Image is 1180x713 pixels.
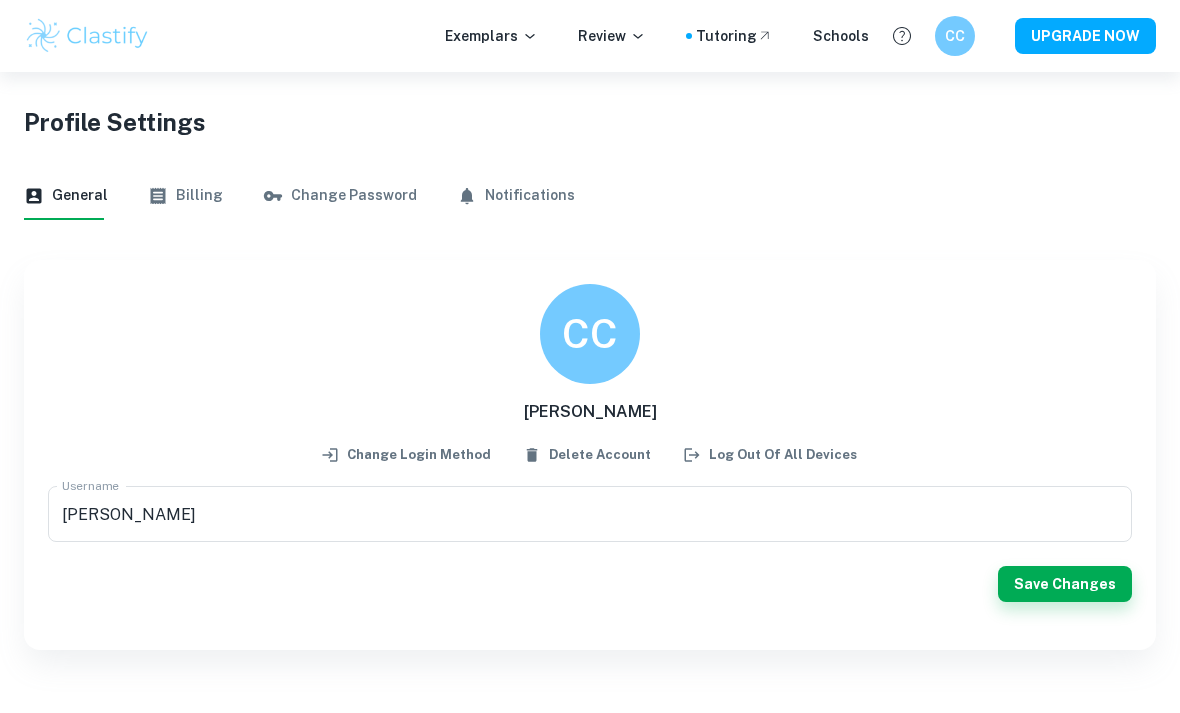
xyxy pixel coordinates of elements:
[24,172,108,220] button: General
[24,16,151,56] img: Clastify logo
[524,400,657,424] h6: [PERSON_NAME]
[263,172,417,220] button: Change Password
[998,566,1132,602] button: Save Changes
[520,440,656,470] button: Delete Account
[578,25,646,47] p: Review
[680,440,862,470] button: Log out of all devices
[148,172,223,220] button: Billing
[62,477,119,494] label: Username
[944,25,967,47] h6: CC
[696,25,773,47] a: Tutoring
[885,19,919,53] button: Help and Feedback
[318,440,496,470] button: Change login method
[562,303,618,366] h6: CC
[813,25,869,47] a: Schools
[457,172,575,220] button: Notifications
[24,104,1156,140] h1: Profile Settings
[445,25,538,47] p: Exemplars
[935,16,975,56] button: CC
[1015,18,1156,54] button: UPGRADE NOW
